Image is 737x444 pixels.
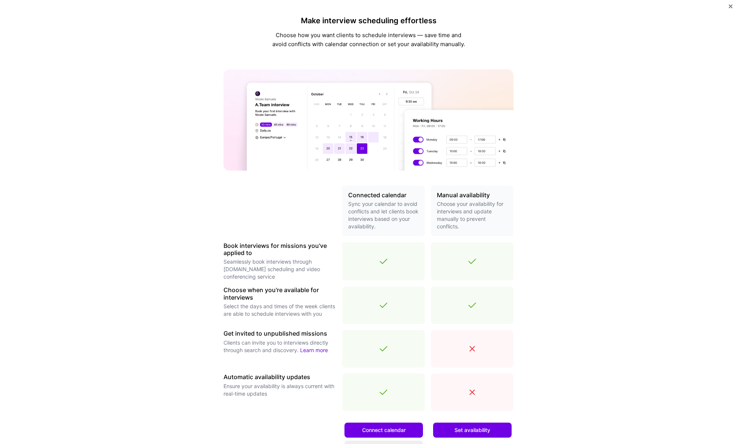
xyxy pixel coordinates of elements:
[271,31,466,49] p: Choose how you want clients to schedule interviews — save time and avoid conflicts with calendar ...
[348,200,419,230] p: Sync your calendar to avoid conflicts and let clients book interviews based on your availability.
[362,426,406,434] span: Connect calendar
[224,339,336,354] p: Clients can invite you to interviews directly through search and discovery.
[224,69,513,171] img: A.Team calendar banner
[224,303,336,318] p: Select the days and times of the week clients are able to schedule interviews with you
[224,330,336,337] h3: Get invited to unpublished missions
[224,242,336,256] h3: Book interviews for missions you've applied to
[437,200,507,230] p: Choose your availability for interviews and update manually to prevent conflicts.
[455,426,490,434] span: Set availability
[224,382,336,397] p: Ensure your availability is always current with real-time updates
[729,4,732,12] button: Close
[300,347,328,353] a: Learn more
[224,373,336,381] h3: Automatic availability updates
[348,192,419,199] h3: Connected calendar
[437,192,507,199] h3: Manual availability
[271,16,466,25] h4: Make interview scheduling effortless
[433,423,512,438] button: Set availability
[224,258,336,280] p: Seamlessly book interviews through [DOMAIN_NAME] scheduling and video conferencing service
[224,286,336,301] h3: Choose when you're available for interviews
[344,423,423,438] button: Connect calendar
